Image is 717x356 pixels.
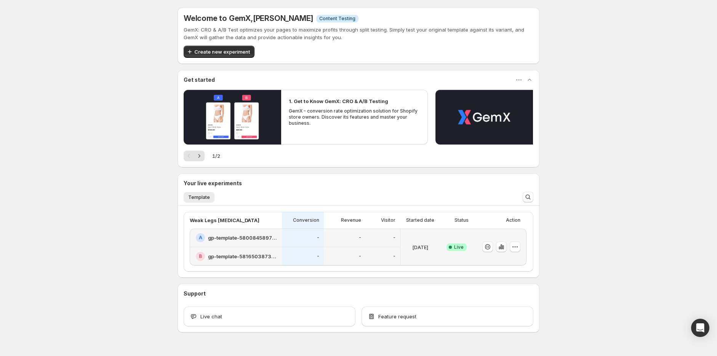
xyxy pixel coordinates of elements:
[359,235,361,241] p: -
[199,235,202,241] h2: A
[289,97,388,105] h2: 1. Get to Know GemX: CRO & A/B Testing
[184,14,313,23] h5: Welcome to GemX
[393,253,395,259] p: -
[359,253,361,259] p: -
[406,217,434,223] p: Started date
[251,14,313,23] span: , [PERSON_NAME]
[378,313,416,320] span: Feature request
[212,152,220,160] span: 1 / 2
[208,253,277,260] h2: gp-template-581650387325420392
[455,217,469,223] p: Status
[184,180,242,187] h3: Your live experiments
[184,90,281,145] button: Play video
[435,90,533,145] button: Play video
[319,16,355,22] span: Content Testing
[184,76,215,84] h3: Get started
[393,235,395,241] p: -
[188,194,210,200] span: Template
[200,313,222,320] span: Live chat
[184,26,533,41] p: GemX: CRO & A/B Test optimizes your pages to maximize profits through split testing. Simply test ...
[289,108,420,126] p: GemX - conversion rate optimization solution for Shopify store owners. Discover its features and ...
[454,244,464,250] span: Live
[691,319,709,337] div: Open Intercom Messenger
[184,151,205,161] nav: Pagination
[194,48,250,56] span: Create new experiment
[506,217,520,223] p: Action
[317,235,319,241] p: -
[184,46,254,58] button: Create new experiment
[317,253,319,259] p: -
[194,151,205,161] button: Next
[412,243,428,251] p: [DATE]
[381,217,395,223] p: Visitor
[341,217,361,223] p: Revenue
[190,216,259,224] p: Weak Legs [MEDICAL_DATA]
[184,290,206,297] h3: Support
[208,234,277,242] h2: gp-template-580084589737804309
[523,192,533,202] button: Search and filter results
[293,217,319,223] p: Conversion
[199,253,202,259] h2: B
